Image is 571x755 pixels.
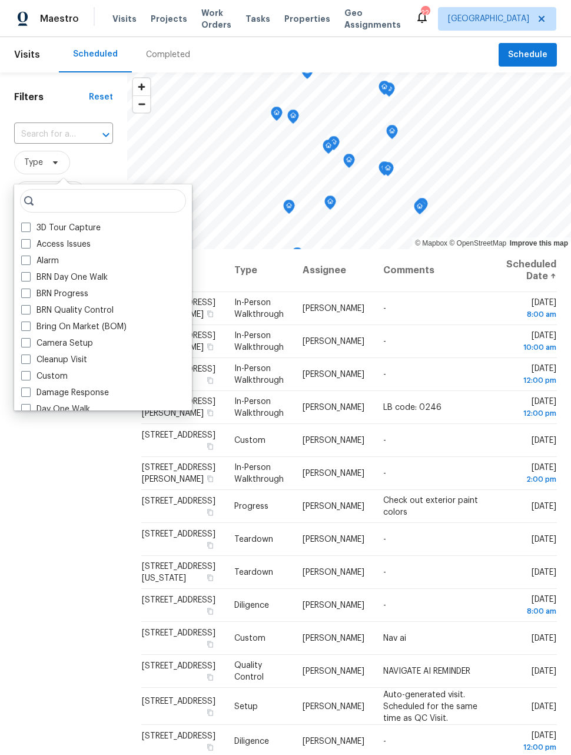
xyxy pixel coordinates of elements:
[506,342,556,353] div: 10:00 am
[205,441,215,452] button: Copy Address
[532,667,556,675] span: [DATE]
[383,496,478,516] span: Check out exterior paint colors
[21,370,68,382] label: Custom
[201,7,231,31] span: Work Orders
[142,697,215,705] span: [STREET_ADDRESS]
[303,568,364,577] span: [PERSON_NAME]
[205,672,215,683] button: Copy Address
[98,127,114,143] button: Open
[234,332,284,352] span: In-Person Walkthrough
[303,502,364,511] span: [PERSON_NAME]
[506,365,556,386] span: [DATE]
[21,337,93,349] label: Camera Setup
[234,299,284,319] span: In-Person Walkthrough
[14,42,40,68] span: Visits
[234,398,284,418] span: In-Person Walkthrough
[303,436,364,445] span: [PERSON_NAME]
[303,737,364,746] span: [PERSON_NAME]
[383,568,386,577] span: -
[21,271,108,283] label: BRN Day One Walk
[21,222,101,234] label: 3D Tour Capture
[508,48,547,62] span: Schedule
[142,596,215,604] span: [STREET_ADDRESS]
[234,502,268,511] span: Progress
[506,299,556,320] span: [DATE]
[234,737,269,746] span: Diligence
[133,96,150,112] span: Zoom out
[303,337,364,346] span: [PERSON_NAME]
[142,431,215,439] span: [STREET_ADDRESS]
[234,634,265,643] span: Custom
[383,436,386,445] span: -
[383,535,386,544] span: -
[21,403,90,415] label: Day One Walk
[416,198,428,216] div: Map marker
[383,370,386,379] span: -
[303,667,364,675] span: [PERSON_NAME]
[383,690,477,722] span: Auto-generated visit. Scheduled for the same time as QC Visit.
[142,629,215,637] span: [STREET_ADDRESS]
[532,436,556,445] span: [DATE]
[301,65,313,83] div: Map marker
[379,161,390,180] div: Map marker
[386,125,398,143] div: Map marker
[205,742,215,753] button: Copy Address
[234,535,273,544] span: Teardown
[303,634,364,643] span: [PERSON_NAME]
[343,154,355,172] div: Map marker
[379,81,390,99] div: Map marker
[323,140,334,158] div: Map marker
[142,398,215,418] span: [STREET_ADDRESS][PERSON_NAME]
[506,473,556,485] div: 2:00 pm
[344,7,401,31] span: Geo Assignments
[506,332,556,353] span: [DATE]
[133,78,150,95] button: Zoom in
[205,707,215,717] button: Copy Address
[234,702,258,710] span: Setup
[151,13,187,25] span: Projects
[506,408,556,419] div: 12:00 pm
[21,321,127,333] label: Bring On Market (BOM)
[532,702,556,710] span: [DATE]
[303,469,364,478] span: [PERSON_NAME]
[291,247,303,266] div: Map marker
[448,13,529,25] span: [GEOGRAPHIC_DATA]
[14,91,89,103] h1: Filters
[303,304,364,313] span: [PERSON_NAME]
[382,162,394,180] div: Map marker
[499,43,557,67] button: Schedule
[324,196,336,214] div: Map marker
[383,403,441,412] span: LB code: 0246
[506,398,556,419] span: [DATE]
[383,469,386,478] span: -
[142,463,215,484] span: [STREET_ADDRESS][PERSON_NAME]
[283,200,295,218] div: Map marker
[112,13,137,25] span: Visits
[421,7,429,19] div: 22
[506,741,556,753] div: 12:00 pm
[21,239,91,250] label: Access Issues
[383,737,386,746] span: -
[506,463,556,485] span: [DATE]
[205,342,215,352] button: Copy Address
[142,530,215,538] span: [STREET_ADDRESS]
[234,601,269,610] span: Diligence
[89,91,113,103] div: Reset
[510,239,568,247] a: Improve this map
[40,13,79,25] span: Maestro
[303,535,364,544] span: [PERSON_NAME]
[21,288,88,300] label: BRN Progress
[287,110,299,128] div: Map marker
[205,375,215,386] button: Copy Address
[383,337,386,346] span: -
[205,309,215,319] button: Copy Address
[383,304,386,313] span: -
[142,732,215,740] span: [STREET_ADDRESS]
[284,13,330,25] span: Properties
[21,387,109,399] label: Damage Response
[245,15,270,23] span: Tasks
[415,239,447,247] a: Mapbox
[303,403,364,412] span: [PERSON_NAME]
[205,639,215,650] button: Copy Address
